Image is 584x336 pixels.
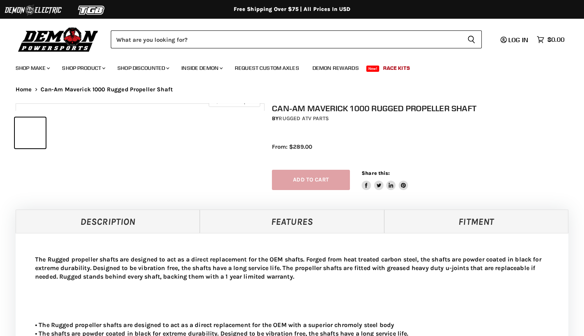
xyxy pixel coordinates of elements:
[377,60,416,76] a: Race Kits
[15,117,46,148] button: IMAGE thumbnail
[461,30,482,48] button: Search
[213,98,256,104] span: Click to expand
[508,36,528,44] span: Log in
[35,255,549,281] p: The Rugged propeller shafts are designed to act as a direct replacement for the OEM shafts. Forge...
[112,60,174,76] a: Shop Discounted
[62,3,121,18] img: TGB Logo 2
[10,57,563,76] ul: Main menu
[4,3,62,18] img: Demon Electric Logo 2
[10,60,55,76] a: Shop Make
[176,60,227,76] a: Inside Demon
[533,34,568,45] a: $0.00
[362,170,390,176] span: Share this:
[16,25,101,53] img: Demon Powersports
[16,86,32,93] a: Home
[111,30,461,48] input: Search
[41,86,173,93] span: Can-Am Maverick 1000 Rugged Propeller Shaft
[229,60,305,76] a: Request Custom Axles
[56,60,110,76] a: Shop Product
[272,103,576,113] h1: Can-Am Maverick 1000 Rugged Propeller Shaft
[272,143,312,150] span: From: $289.00
[200,210,384,233] a: Features
[366,66,380,72] span: New!
[279,115,329,122] a: Rugged ATV Parts
[547,36,564,43] span: $0.00
[384,210,568,233] a: Fitment
[362,170,408,190] aside: Share this:
[16,210,200,233] a: Description
[111,30,482,48] form: Product
[272,114,576,123] div: by
[497,36,533,43] a: Log in
[307,60,365,76] a: Demon Rewards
